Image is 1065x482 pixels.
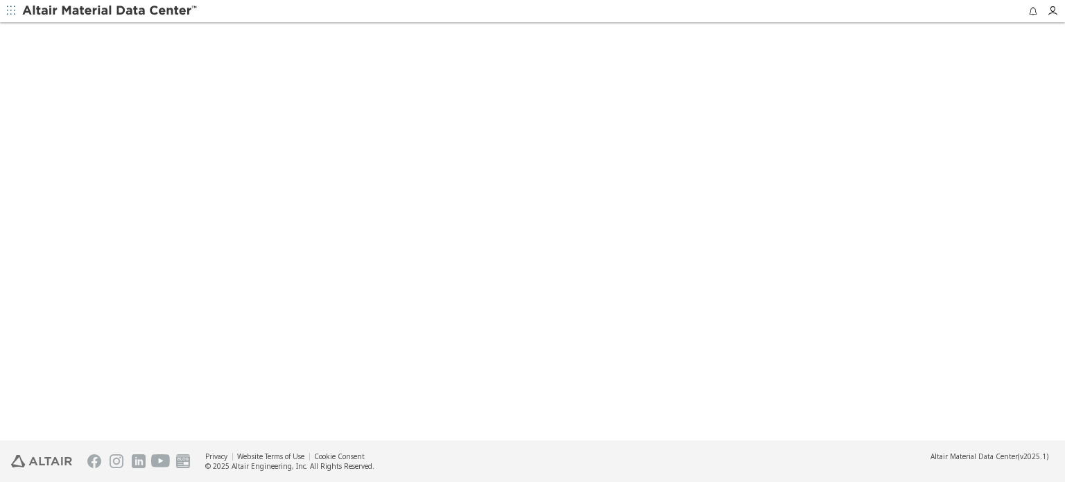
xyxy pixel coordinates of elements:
a: Privacy [205,451,227,461]
img: Altair Engineering [11,455,72,467]
span: Altair Material Data Center [930,451,1018,461]
a: Website Terms of Use [237,451,304,461]
a: Cookie Consent [314,451,365,461]
img: Altair Material Data Center [22,4,199,18]
div: (v2025.1) [930,451,1048,461]
div: © 2025 Altair Engineering, Inc. All Rights Reserved. [205,461,374,471]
